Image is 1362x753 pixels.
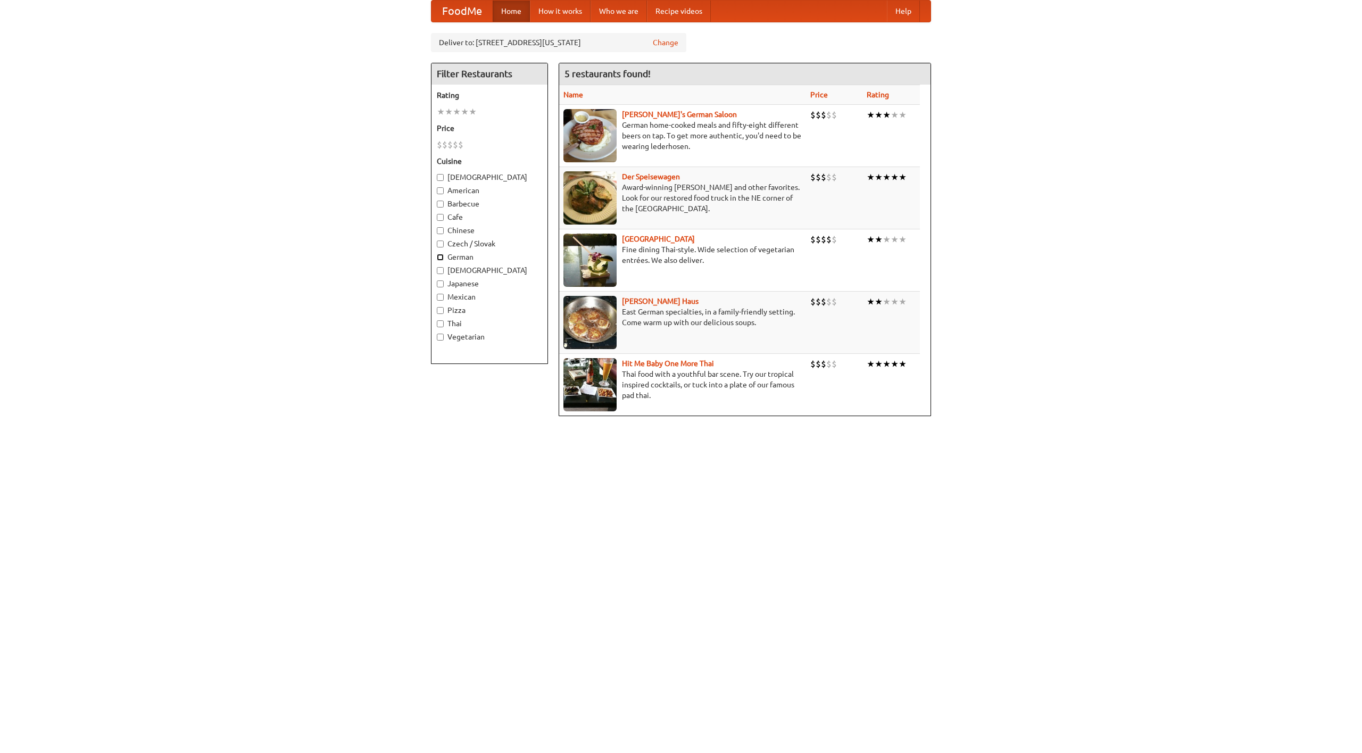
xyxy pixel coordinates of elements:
input: [DEMOGRAPHIC_DATA] [437,267,444,274]
img: babythai.jpg [563,358,617,411]
input: American [437,187,444,194]
input: Chinese [437,227,444,234]
li: ★ [891,234,899,245]
input: [DEMOGRAPHIC_DATA] [437,174,444,181]
a: Home [493,1,530,22]
li: ★ [461,106,469,118]
li: $ [832,358,837,370]
li: ★ [867,296,875,308]
li: $ [447,139,453,151]
li: $ [816,171,821,183]
li: ★ [899,171,907,183]
a: How it works [530,1,591,22]
p: Fine dining Thai-style. Wide selection of vegetarian entrées. We also deliver. [563,244,802,266]
p: East German specialties, in a family-friendly setting. Come warm up with our delicious soups. [563,307,802,328]
li: $ [816,109,821,121]
li: $ [453,139,458,151]
li: ★ [891,171,899,183]
li: $ [810,358,816,370]
li: $ [821,109,826,121]
li: ★ [875,296,883,308]
a: [GEOGRAPHIC_DATA] [622,235,695,243]
li: ★ [883,234,891,245]
label: Mexican [437,292,542,302]
li: $ [816,358,821,370]
li: $ [437,139,442,151]
h5: Rating [437,90,542,101]
li: $ [810,171,816,183]
input: Barbecue [437,201,444,208]
label: [DEMOGRAPHIC_DATA] [437,172,542,183]
li: $ [826,358,832,370]
a: FoodMe [431,1,493,22]
li: ★ [875,234,883,245]
a: Hit Me Baby One More Thai [622,359,714,368]
a: Der Speisewagen [622,172,680,181]
input: German [437,254,444,261]
input: Mexican [437,294,444,301]
input: Cafe [437,214,444,221]
li: ★ [875,358,883,370]
p: Thai food with a youthful bar scene. Try our tropical inspired cocktails, or tuck into a plate of... [563,369,802,401]
li: $ [821,234,826,245]
li: ★ [867,109,875,121]
img: esthers.jpg [563,109,617,162]
li: ★ [883,296,891,308]
li: ★ [891,358,899,370]
div: Deliver to: [STREET_ADDRESS][US_STATE] [431,33,686,52]
p: Award-winning [PERSON_NAME] and other favorites. Look for our restored food truck in the NE corne... [563,182,802,214]
li: $ [442,139,447,151]
label: Vegetarian [437,332,542,342]
a: Change [653,37,678,48]
li: $ [821,358,826,370]
label: [DEMOGRAPHIC_DATA] [437,265,542,276]
a: Rating [867,90,889,99]
label: Pizza [437,305,542,316]
li: ★ [453,106,461,118]
p: German home-cooked meals and fifty-eight different beers on tap. To get more authentic, you'd nee... [563,120,802,152]
li: ★ [899,109,907,121]
label: German [437,252,542,262]
li: ★ [883,171,891,183]
img: kohlhaus.jpg [563,296,617,349]
li: ★ [469,106,477,118]
li: $ [821,296,826,308]
li: $ [826,109,832,121]
img: satay.jpg [563,234,617,287]
li: ★ [867,171,875,183]
a: [PERSON_NAME]'s German Saloon [622,110,737,119]
li: ★ [891,109,899,121]
label: Chinese [437,225,542,236]
label: Japanese [437,278,542,289]
label: Czech / Slovak [437,238,542,249]
li: ★ [883,109,891,121]
li: $ [821,171,826,183]
input: Thai [437,320,444,327]
li: ★ [867,358,875,370]
a: Recipe videos [647,1,711,22]
li: $ [810,296,816,308]
li: ★ [883,358,891,370]
label: Barbecue [437,198,542,209]
li: $ [458,139,463,151]
li: ★ [867,234,875,245]
li: ★ [445,106,453,118]
li: $ [832,109,837,121]
li: $ [826,296,832,308]
a: Help [887,1,920,22]
li: $ [826,234,832,245]
input: Vegetarian [437,334,444,341]
label: American [437,185,542,196]
h5: Price [437,123,542,134]
li: $ [826,171,832,183]
a: [PERSON_NAME] Haus [622,297,699,305]
label: Cafe [437,212,542,222]
li: ★ [899,296,907,308]
a: Who we are [591,1,647,22]
li: $ [810,234,816,245]
li: $ [810,109,816,121]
